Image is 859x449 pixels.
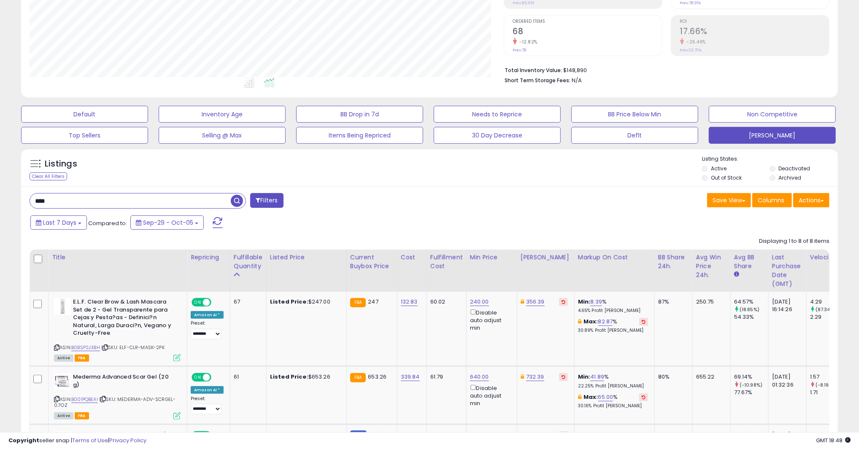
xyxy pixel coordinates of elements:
b: Listed Price: [270,373,308,381]
img: 41BhBHAe7FL._SL40_.jpg [54,373,71,390]
div: Current Buybox Price [350,253,394,271]
div: 61 [234,373,260,381]
a: 240.00 [470,298,489,306]
div: Repricing [191,253,227,262]
div: 67 [234,298,260,306]
p: 4.65% Profit [PERSON_NAME] [578,308,648,314]
small: FBA [350,373,366,382]
div: BB Share 24h. [658,253,689,271]
div: Clear All Filters [30,172,67,180]
button: Needs to Reprice [434,106,561,123]
small: (-10.98%) [740,382,762,388]
li: $148,890 [505,65,824,75]
span: 2025-10-13 18:48 GMT [816,436,851,444]
a: B0BSP2J3BH [71,344,100,351]
b: Listed Price: [270,298,308,306]
p: 30.89% Profit [PERSON_NAME] [578,328,648,333]
a: B001PQBEAI [71,396,98,403]
small: Prev: $5,961 [513,0,535,5]
small: FBA [350,298,366,307]
span: 653.26 [368,373,386,381]
div: 655.22 [696,373,724,381]
div: $247.00 [270,298,340,306]
div: ASIN: [54,298,181,360]
button: Deflt [571,127,698,144]
h2: 68 [513,27,662,38]
div: % [578,318,648,333]
div: Amazon AI * [191,311,224,319]
button: Filters [250,193,283,208]
button: BB Price Below Min [571,106,698,123]
span: Last 7 Days [43,218,76,227]
div: Listed Price [270,253,343,262]
span: N/A [572,76,582,84]
b: Min: [578,373,591,381]
div: Disable auto adjust min [470,383,511,407]
b: Min: [578,298,591,306]
div: Displaying 1 to 8 of 8 items [759,237,829,245]
span: FBA [75,355,89,362]
button: Inventory Age [159,106,286,123]
div: 77.67% [734,389,768,396]
span: ON [192,299,203,306]
label: Active [711,165,727,172]
div: Avg BB Share [734,253,765,271]
b: Mederma Advanced Scar Gel (20 g) [73,373,176,391]
span: Compared to: [88,219,127,227]
h5: Listings [45,158,77,170]
small: Prev: 78.91% [680,0,701,5]
small: Prev: 78 [513,48,527,53]
button: Selling @ Max [159,127,286,144]
label: Archived [779,174,802,181]
button: Columns [752,193,792,207]
a: 82.87 [598,317,613,326]
th: The percentage added to the cost of goods (COGS) that forms the calculator for Min & Max prices. [574,250,654,292]
div: Title [52,253,184,262]
div: 4.29 [810,298,844,306]
div: Min Price [470,253,513,262]
small: Prev: 23.70% [680,48,702,53]
button: Items Being Repriced [296,127,423,144]
div: 1.57 [810,373,844,381]
span: All listings currently available for purchase on Amazon [54,355,73,362]
span: | SKU: ELF-CLR-MASK-2PK [101,344,165,351]
b: Max: [583,317,598,325]
button: Save View [707,193,751,207]
a: Terms of Use [72,436,108,444]
div: % [578,393,648,409]
span: ON [192,374,203,381]
p: 30.16% Profit [PERSON_NAME] [578,403,648,409]
b: Short Term Storage Fees: [505,77,571,84]
a: 41.89 [590,373,604,381]
div: Fulfillable Quantity [234,253,263,271]
small: (87.34%) [816,306,836,313]
div: 61.79 [430,373,460,381]
p: Listing States: [702,155,838,163]
span: OFF [210,374,224,381]
span: | SKU: MEDERMA-ADV-SCRGEL-0.7OZ [54,396,176,409]
a: 356.39 [526,298,545,306]
span: FBA [75,412,89,419]
b: Max: [583,393,598,401]
div: 1.71 [810,389,844,396]
div: 60.02 [430,298,460,306]
span: Sep-29 - Oct-05 [143,218,193,227]
button: Sep-29 - Oct-05 [130,215,204,230]
span: OFF [210,299,224,306]
strong: Copyright [8,436,39,444]
div: [PERSON_NAME] [521,253,571,262]
b: Total Inventory Value: [505,67,562,74]
button: Non Competitive [709,106,836,123]
span: ROI [680,19,829,24]
div: Velocity [810,253,841,262]
button: Top Sellers [21,127,148,144]
button: Default [21,106,148,123]
span: Columns [758,196,784,204]
small: -12.82% [517,39,538,45]
div: [DATE] 01:32:36 [772,373,800,388]
div: % [578,298,648,314]
div: Preset: [191,320,224,339]
div: 87% [658,298,686,306]
a: 65.00 [598,393,613,401]
div: [DATE] 16:14:26 [772,298,800,313]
